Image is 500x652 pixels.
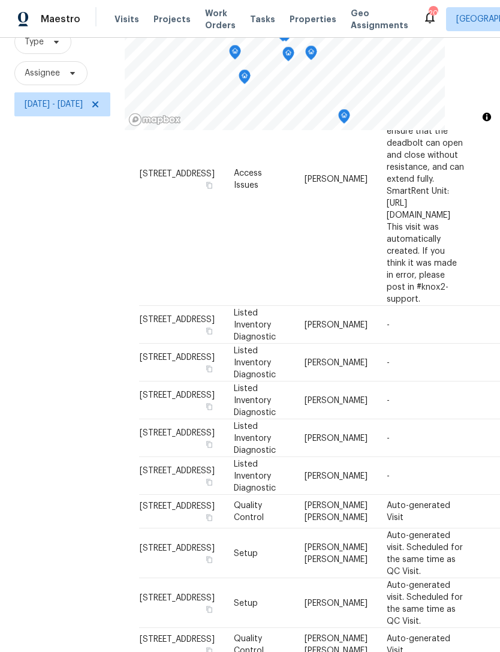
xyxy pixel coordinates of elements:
[140,543,215,552] span: [STREET_ADDRESS]
[387,531,463,575] span: Auto-generated visit. Scheduled for the same time as QC Visit.
[387,434,390,442] span: -
[387,55,464,303] span: The lock has jammed while unlocking several times in the last 24 hours. Please check the installa...
[204,401,215,411] button: Copy Address
[429,7,437,19] div: 20
[351,7,408,31] span: Geo Assignments
[282,47,294,65] div: Map marker
[239,70,251,88] div: Map marker
[204,603,215,614] button: Copy Address
[234,422,276,454] span: Listed Inventory Diagnostic
[290,13,336,25] span: Properties
[234,459,276,492] span: Listed Inventory Diagnostic
[128,113,181,127] a: Mapbox homepage
[305,543,368,563] span: [PERSON_NAME] [PERSON_NAME]
[387,320,390,329] span: -
[140,353,215,361] span: [STREET_ADDRESS]
[25,98,83,110] span: [DATE] - [DATE]
[204,554,215,564] button: Copy Address
[305,175,368,183] span: [PERSON_NAME]
[234,346,276,378] span: Listed Inventory Diagnostic
[140,428,215,437] span: [STREET_ADDRESS]
[305,46,317,64] div: Map marker
[140,315,215,323] span: [STREET_ADDRESS]
[480,110,494,124] button: Toggle attribution
[338,109,350,128] div: Map marker
[140,635,215,644] span: [STREET_ADDRESS]
[153,13,191,25] span: Projects
[140,593,215,602] span: [STREET_ADDRESS]
[140,502,215,510] span: [STREET_ADDRESS]
[305,501,368,522] span: [PERSON_NAME] [PERSON_NAME]
[204,179,215,190] button: Copy Address
[234,549,258,557] span: Setup
[140,466,215,474] span: [STREET_ADDRESS]
[25,36,44,48] span: Type
[305,471,368,480] span: [PERSON_NAME]
[305,599,368,607] span: [PERSON_NAME]
[305,320,368,329] span: [PERSON_NAME]
[483,110,490,124] span: Toggle attribution
[387,396,390,404] span: -
[41,13,80,25] span: Maestro
[140,390,215,399] span: [STREET_ADDRESS]
[250,15,275,23] span: Tasks
[234,384,276,416] span: Listed Inventory Diagnostic
[234,599,258,607] span: Setup
[204,363,215,374] button: Copy Address
[387,581,463,625] span: Auto-generated visit. Scheduled for the same time as QC Visit.
[234,501,264,522] span: Quality Control
[305,396,368,404] span: [PERSON_NAME]
[204,325,215,336] button: Copy Address
[229,45,241,64] div: Map marker
[387,501,450,522] span: Auto-generated Visit
[205,7,236,31] span: Work Orders
[204,476,215,487] button: Copy Address
[387,471,390,480] span: -
[25,67,60,79] span: Assignee
[305,358,368,366] span: [PERSON_NAME]
[234,308,276,341] span: Listed Inventory Diagnostic
[234,169,262,189] span: Access Issues
[387,358,390,366] span: -
[305,434,368,442] span: [PERSON_NAME]
[115,13,139,25] span: Visits
[140,169,215,178] span: [STREET_ADDRESS]
[204,512,215,523] button: Copy Address
[204,438,215,449] button: Copy Address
